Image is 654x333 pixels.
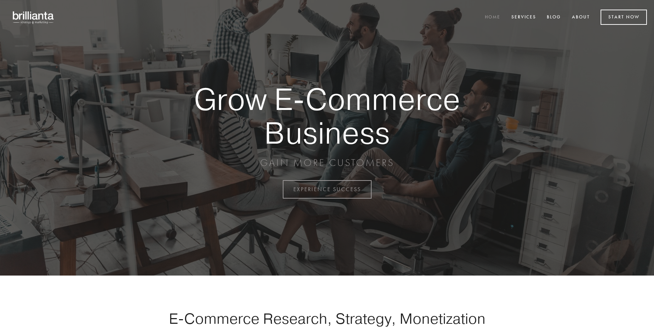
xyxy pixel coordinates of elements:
a: Home [480,12,505,23]
a: Services [507,12,541,23]
a: About [567,12,595,23]
strong: Grow E-Commerce Business [169,82,485,149]
p: GAIN MORE CUSTOMERS [169,156,485,169]
img: brillianta - research, strategy, marketing [7,7,60,28]
a: Blog [542,12,566,23]
a: Start Now [601,10,647,25]
h1: E-Commerce Research, Strategy, Monetization [147,310,507,327]
a: EXPERIENCE SUCCESS [283,180,372,199]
